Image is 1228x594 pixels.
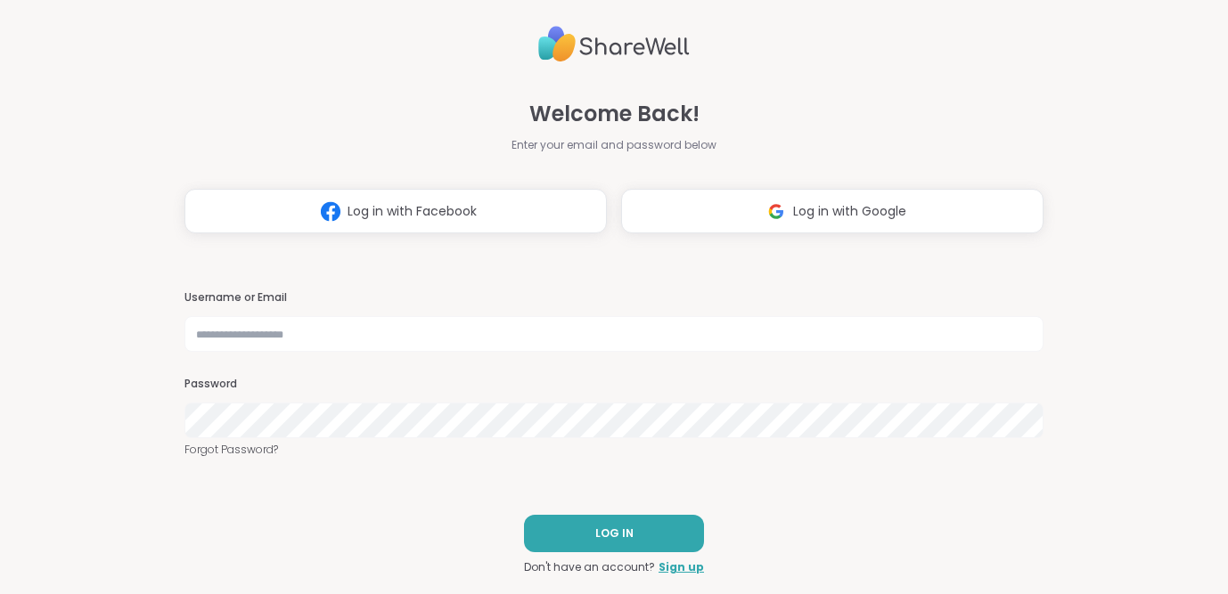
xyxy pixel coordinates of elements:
[314,195,348,228] img: ShareWell Logomark
[793,202,906,221] span: Log in with Google
[184,377,1044,392] h3: Password
[595,525,634,541] span: LOG IN
[184,189,607,233] button: Log in with Facebook
[621,189,1044,233] button: Log in with Google
[512,137,716,153] span: Enter your email and password below
[184,442,1044,458] a: Forgot Password?
[524,559,655,575] span: Don't have an account?
[659,559,704,575] a: Sign up
[348,202,477,221] span: Log in with Facebook
[759,195,793,228] img: ShareWell Logomark
[529,98,700,130] span: Welcome Back!
[184,290,1044,305] h3: Username or Email
[538,19,690,69] img: ShareWell Logo
[524,515,704,552] button: LOG IN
